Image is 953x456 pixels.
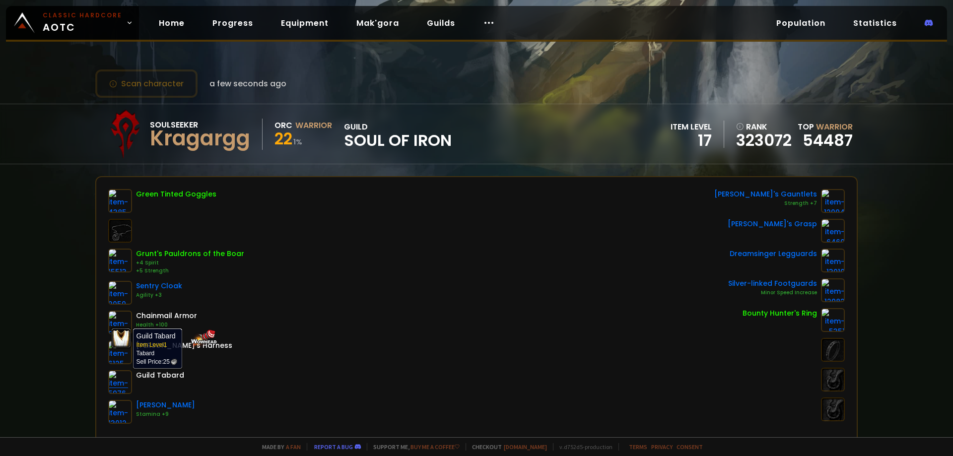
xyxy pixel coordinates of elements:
[136,321,197,329] div: Health +100
[136,349,155,358] td: Tabard
[163,358,177,366] span: 25
[286,443,301,451] a: a fan
[43,11,122,20] small: Classic Hardcore
[293,137,302,147] small: 1 %
[136,189,216,199] div: Green Tinted Goggles
[768,13,833,33] a: Population
[671,133,712,148] div: 17
[629,443,647,451] a: Terms
[273,13,337,33] a: Equipment
[136,291,182,299] div: Agility +3
[803,129,853,151] a: 54487
[798,121,853,133] div: Top
[821,219,845,243] img: item-6460
[728,219,817,229] div: [PERSON_NAME]'s Grasp
[314,443,353,451] a: Report a bug
[504,443,547,451] a: [DOMAIN_NAME]
[344,133,452,148] span: Soul of Iron
[821,189,845,213] img: item-12994
[108,189,132,213] img: item-4385
[736,133,792,148] a: 323072
[6,6,139,40] a: Classic HardcoreAOTC
[136,341,167,348] span: Item Level 1
[728,289,817,297] div: Minor Speed Increase
[108,311,132,334] img: item-847
[410,443,460,451] a: Buy me a coffee
[136,370,184,381] div: Guild Tabard
[677,443,703,451] a: Consent
[43,11,122,35] span: AOTC
[136,249,244,259] div: Grunt's Pauldrons of the Boar
[730,249,817,259] div: Dreamsinger Legguards
[136,267,244,275] div: +5 Strength
[348,13,407,33] a: Mak'gora
[274,119,292,131] div: Orc
[136,259,244,267] div: +4 Spirit
[821,249,845,272] img: item-13010
[728,278,817,289] div: Silver-linked Footguards
[108,400,132,424] img: item-13012
[256,443,301,451] span: Made by
[714,189,817,199] div: [PERSON_NAME]'s Gauntlets
[816,121,853,132] span: Warrior
[151,13,193,33] a: Home
[367,443,460,451] span: Support me,
[845,13,905,33] a: Statistics
[108,340,132,364] img: item-6125
[344,121,452,148] div: guild
[150,131,250,146] div: Kragargg
[651,443,673,451] a: Privacy
[108,370,132,394] img: item-5976
[419,13,463,33] a: Guilds
[108,249,132,272] img: item-15513
[274,128,292,150] span: 22
[736,121,792,133] div: rank
[466,443,547,451] span: Checkout
[136,332,176,340] b: Guild Tabard
[95,69,198,98] button: Scan character
[671,121,712,133] div: item level
[714,199,817,207] div: Strength +7
[136,281,182,291] div: Sentry Cloak
[204,13,261,33] a: Progress
[108,281,132,305] img: item-2059
[553,443,613,451] span: v. d752d5 - production
[136,311,197,321] div: Chainmail Armor
[821,278,845,302] img: item-12982
[209,77,286,90] span: a few seconds ago
[136,400,195,410] div: [PERSON_NAME]
[295,119,332,131] div: Warrior
[150,119,250,131] div: Soulseeker
[821,308,845,332] img: item-5351
[136,410,195,418] div: Stamina +9
[743,308,817,319] div: Bounty Hunter's Ring
[136,358,179,366] div: Sell Price:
